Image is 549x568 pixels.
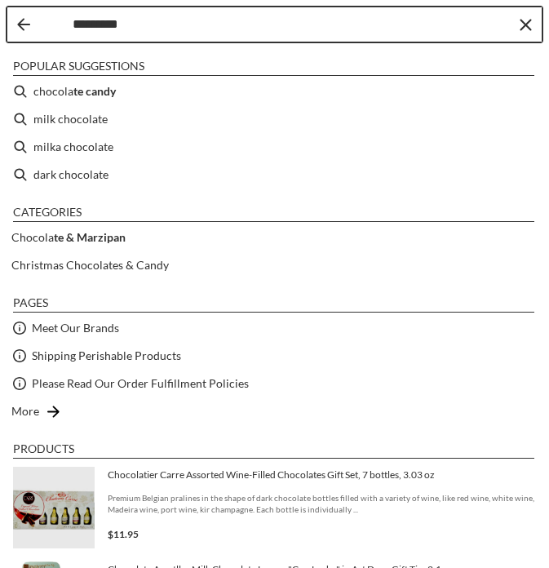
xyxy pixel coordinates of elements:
[108,468,536,481] span: Chocolatier Carre Assorted Wine-Filled Chocolates Gift Set, 7 bottles, 3.03 oz
[13,295,534,313] li: Pages
[7,161,542,189] li: dark chocolate
[32,346,181,365] a: Shipping Perishable Products
[7,78,542,105] li: chocolate candy
[7,342,542,370] li: Shipping Perishable Products
[73,82,116,100] b: te candy
[7,460,542,555] li: Chocolatier Carre Assorted Wine-Filled Chocolates Gift Set, 7 bottles, 3.03 oz
[32,374,249,393] a: Please Read Our Order Fulfillment Policies
[7,133,542,161] li: milka chocolate
[32,318,119,337] a: Meet Our Brands
[7,105,542,133] li: milk chocolate
[13,205,534,222] li: Categories
[11,228,126,246] a: Chocolate & Marzipan
[108,528,139,540] span: $11.95
[517,16,534,33] button: Clear
[108,492,536,515] span: Premium Belgian pralines in the shape of dark chocolate bottles filled with a variety of wine, li...
[54,230,126,244] b: te & Marzipan
[13,442,534,459] li: Products
[7,370,542,397] li: Please Read Our Order Fulfillment Policies
[7,314,542,342] li: Meet Our Brands
[13,59,534,76] li: Popular suggestions
[17,18,30,31] button: Back
[7,251,542,279] li: Christmas Chocolates & Candy
[13,467,536,548] a: Chocolatier Carre Assorted Wine-Filled ChocolatesChocolatier Carre Assorted Wine-Filled Chocolate...
[13,467,95,548] img: Chocolatier Carre Assorted Wine-Filled Chocolates
[7,224,542,251] li: Chocolate & Marzipan
[11,255,169,274] a: Christmas Chocolates & Candy
[7,397,542,425] li: More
